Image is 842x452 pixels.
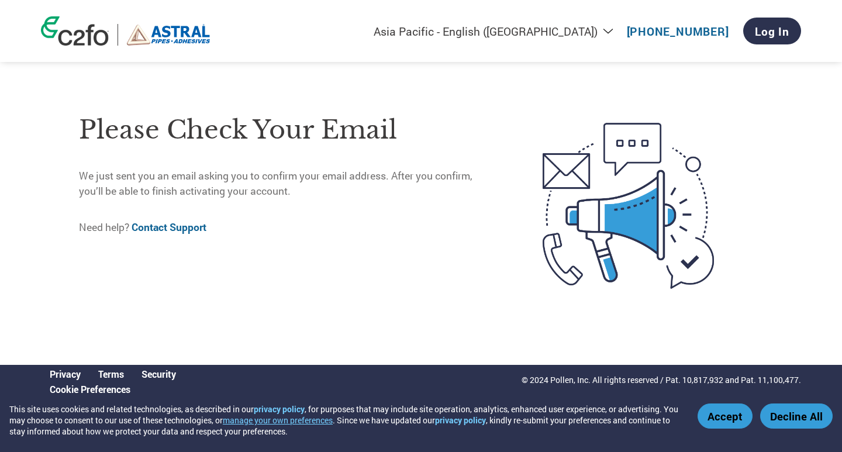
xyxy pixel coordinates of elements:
a: [PHONE_NUMBER] [627,24,729,39]
p: © 2024 Pollen, Inc. All rights reserved / Pat. 10,817,932 and Pat. 11,100,477. [522,374,801,386]
a: privacy policy [254,403,305,415]
img: Astral [127,24,210,46]
h1: Please check your email [79,111,494,149]
button: manage your own preferences [223,415,333,426]
button: Accept [698,403,753,429]
img: c2fo logo [41,16,109,46]
button: Decline All [760,403,833,429]
div: This site uses cookies and related technologies, as described in our , for purposes that may incl... [9,403,681,437]
a: Cookie Preferences, opens a dedicated popup modal window [50,383,130,395]
p: We just sent you an email asking you to confirm your email address. After you confirm, you’ll be ... [79,168,494,199]
div: Open Cookie Preferences Modal [41,383,185,395]
a: privacy policy [435,415,486,426]
a: Log In [743,18,801,44]
a: Contact Support [132,220,206,234]
a: Privacy [50,368,81,380]
p: Need help? [79,220,494,235]
a: Terms [98,368,124,380]
img: open-email [494,102,763,310]
a: Security [142,368,176,380]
